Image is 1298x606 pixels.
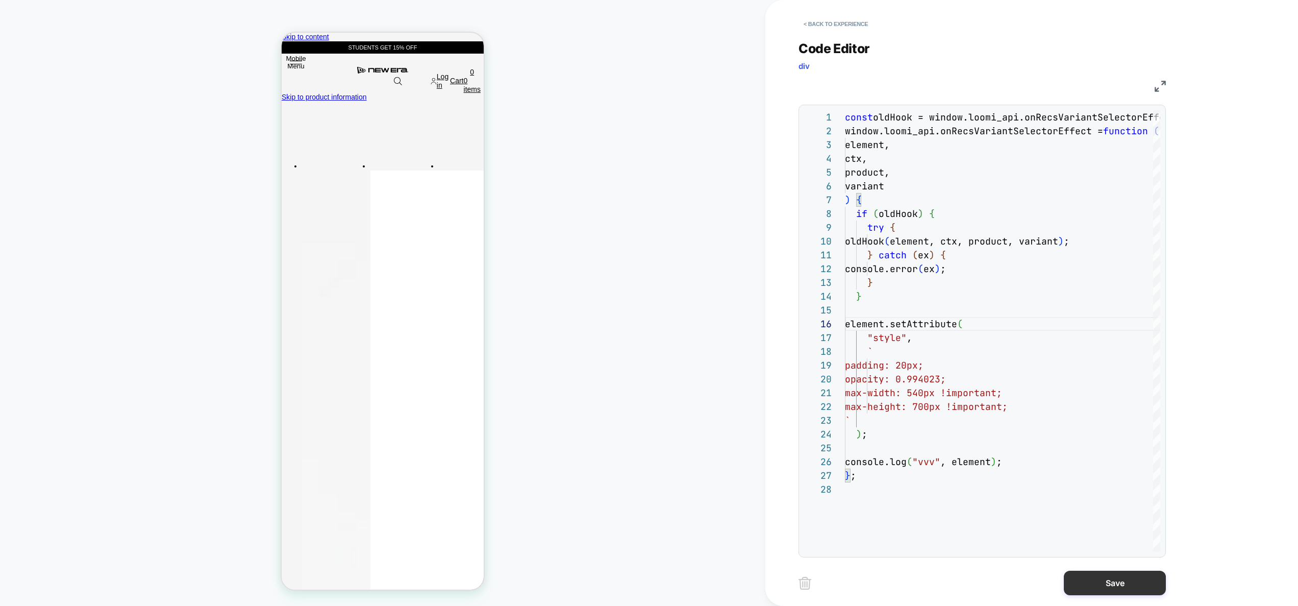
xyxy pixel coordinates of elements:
[1058,235,1064,247] span: )
[182,44,199,61] span: 0 items
[845,373,946,385] span: opacity: 0.994023;
[845,139,890,151] span: element,
[1148,111,1182,123] span: ffect;
[884,235,890,247] span: (
[173,41,194,56] a: Cart 0 items
[804,207,832,221] div: 8
[929,249,935,261] span: )
[957,318,963,330] span: (
[907,456,912,468] span: (
[804,441,832,455] div: 25
[867,346,873,357] span: `
[8,25,20,34] button: Menu
[867,277,873,288] span: }
[182,35,199,44] span: 0
[112,41,120,56] summary: Search
[890,222,895,233] span: {
[798,61,810,71] span: div
[1064,571,1166,595] button: Save
[804,372,832,386] div: 20
[168,44,182,53] span: Cart
[845,318,957,330] span: element.setAttribute
[856,194,862,206] span: {
[804,193,832,207] div: 7
[798,577,811,590] img: delete
[996,456,1002,468] span: ;
[856,290,862,302] span: }
[1064,235,1069,247] span: ;
[845,194,851,206] span: )
[804,152,832,165] div: 4
[804,482,832,496] div: 28
[845,401,1008,413] span: max-height: 700px !important;
[845,263,918,275] span: console.error
[804,331,832,345] div: 17
[804,427,832,441] div: 24
[879,208,918,220] span: oldHook
[804,276,832,289] div: 13
[935,263,940,275] span: )
[804,138,832,152] div: 3
[804,303,832,317] div: 15
[1103,125,1148,137] span: function
[845,111,873,123] span: const
[845,153,867,164] span: ctx,
[940,249,946,261] span: {
[804,110,832,124] div: 1
[76,34,127,41] a: New Era Cap homepage
[845,166,890,178] span: product,
[845,359,923,371] span: padding: 20px;
[856,428,862,440] span: )
[804,289,832,303] div: 14
[867,332,907,344] span: "style"
[23,7,44,16] span: Help
[804,234,832,248] div: 10
[918,263,923,275] span: (
[867,249,873,261] span: }
[873,111,1148,123] span: oldHook = window.loomi_api.onRecsVariantSelectorE
[845,470,851,481] span: }
[923,263,935,275] span: ex
[856,208,867,220] span: if
[845,180,884,192] span: variant
[845,387,1002,399] span: max-width: 540px !important;
[804,262,832,276] div: 12
[798,16,873,32] button: < Back to experience
[890,235,1058,247] span: element, ctx, product, variant
[879,249,907,261] span: catch
[873,208,879,220] span: (
[155,40,169,57] span: Log in
[851,470,856,481] span: ;
[867,222,884,233] span: try
[845,415,851,426] span: `
[804,414,832,427] div: 23
[804,469,832,482] div: 27
[798,41,870,56] span: Code Editor
[804,400,832,414] div: 22
[804,317,832,331] div: 16
[804,124,832,138] div: 2
[804,455,832,469] div: 26
[804,358,832,372] div: 19
[940,263,946,275] span: ;
[124,41,145,56] a: Wishlist button
[918,249,929,261] span: ex
[1155,81,1166,92] img: fullscreen
[991,456,996,468] span: )
[804,248,832,262] div: 11
[845,456,907,468] span: console.log
[912,456,940,468] span: "vvv"
[912,249,918,261] span: (
[918,208,923,220] span: )
[940,456,991,468] span: , element
[929,208,935,220] span: {
[845,125,1103,137] span: window.loomi_api.onRecsVariantSelectorEffect =
[862,428,867,440] span: ;
[804,165,832,179] div: 5
[804,221,832,234] div: 9
[149,41,169,56] a: Log in
[845,235,884,247] span: oldHook
[804,179,832,193] div: 6
[907,332,912,344] span: ,
[804,345,832,358] div: 18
